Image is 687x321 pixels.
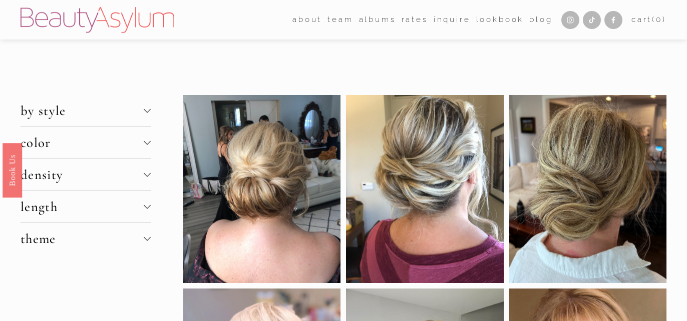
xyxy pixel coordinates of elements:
a: 0 items in cart [631,13,666,27]
button: length [21,191,151,222]
span: about [292,13,322,27]
button: by style [21,95,151,126]
button: color [21,127,151,158]
a: Rates [402,12,428,27]
a: Inquire [434,12,471,27]
a: Instagram [561,11,579,29]
a: Lookbook [476,12,524,27]
span: by style [21,102,144,119]
span: ( ) [652,15,666,24]
a: albums [359,12,396,27]
img: Beauty Asylum | Bridal Hair &amp; Makeup Charlotte &amp; Atlanta [21,7,174,33]
span: density [21,166,144,183]
span: length [21,198,144,215]
a: Blog [529,12,552,27]
a: TikTok [583,11,601,29]
span: 0 [656,15,662,24]
button: density [21,159,151,190]
span: team [327,13,353,27]
button: theme [21,223,151,254]
a: Book Us [3,143,22,197]
span: color [21,134,144,151]
span: theme [21,230,144,247]
a: Facebook [604,11,622,29]
a: folder dropdown [327,12,353,27]
a: folder dropdown [292,12,322,27]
